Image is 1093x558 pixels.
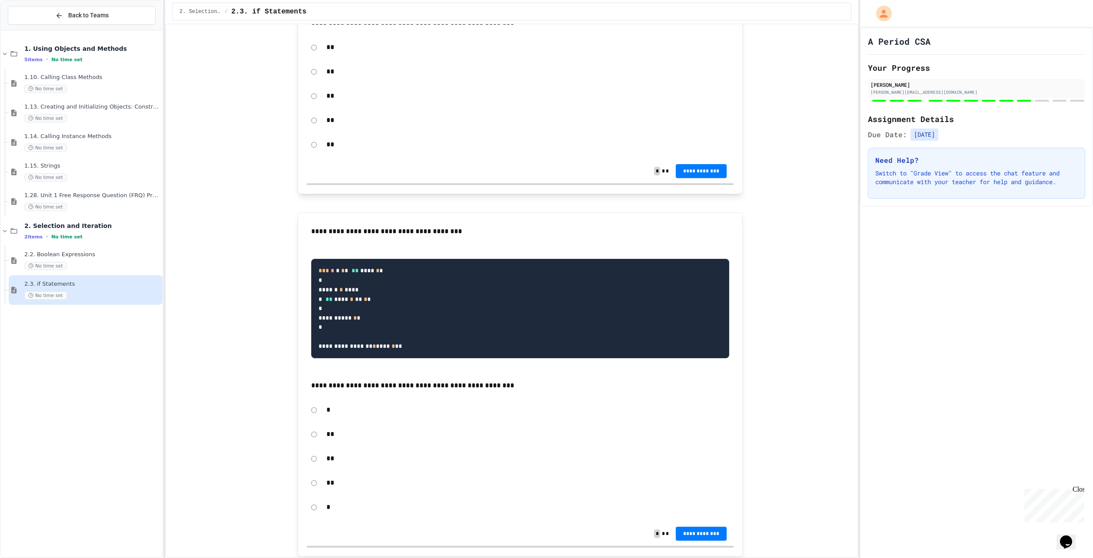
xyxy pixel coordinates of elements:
h2: Your Progress [868,62,1086,74]
span: 5 items [24,57,43,63]
span: 2.3. if Statements [24,281,161,288]
iframe: chat widget [1021,485,1084,522]
iframe: chat widget [1056,523,1084,549]
span: 2.2. Boolean Expressions [24,251,161,258]
span: No time set [24,85,67,93]
span: 1. Using Objects and Methods [24,45,161,53]
span: 1.14. Calling Instance Methods [24,133,161,140]
span: No time set [24,173,67,182]
div: My Account [867,3,894,23]
button: Back to Teams [8,6,156,25]
span: 2 items [24,234,43,240]
span: No time set [24,262,67,270]
span: Back to Teams [68,11,109,20]
div: Chat with us now!Close [3,3,60,55]
span: 2. Selection and Iteration [24,222,161,230]
span: No time set [24,203,67,211]
div: [PERSON_NAME][EMAIL_ADDRESS][DOMAIN_NAME] [870,89,1083,96]
h2: Assignment Details [868,113,1086,125]
span: / [225,8,228,15]
span: • [46,56,48,63]
span: • [46,233,48,240]
span: 1.13. Creating and Initializing Objects: Constructors [24,103,161,111]
span: 1.28. Unit 1 Free Response Question (FRQ) Practice [24,192,161,199]
span: 1.15. Strings [24,162,161,170]
span: No time set [24,291,67,300]
span: [DATE] [910,129,938,141]
div: [PERSON_NAME] [870,81,1083,89]
h1: A Period CSA [868,35,930,47]
span: No time set [24,144,67,152]
p: Switch to "Grade View" to access the chat feature and communicate with your teacher for help and ... [875,169,1078,186]
span: 1.10. Calling Class Methods [24,74,161,81]
span: 2.3. if Statements [231,7,306,17]
h3: Need Help? [875,155,1078,165]
span: Due Date: [868,129,907,140]
span: No time set [51,234,83,240]
span: No time set [24,114,67,122]
span: 2. Selection and Iteration [179,8,221,15]
span: No time set [51,57,83,63]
